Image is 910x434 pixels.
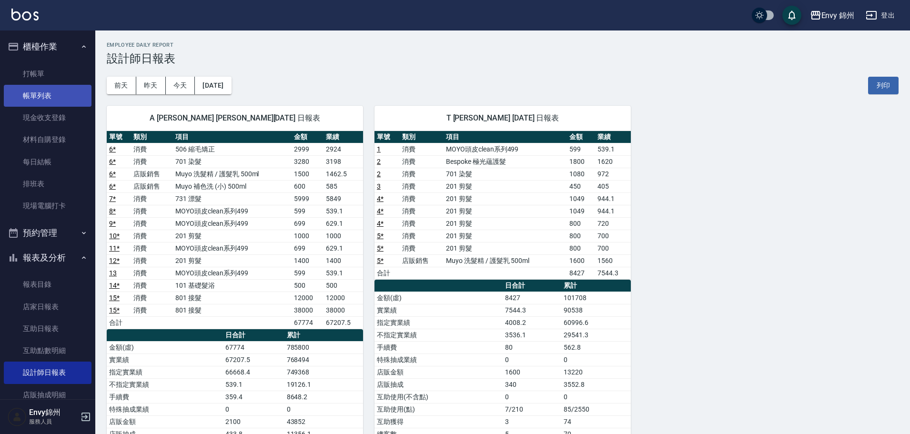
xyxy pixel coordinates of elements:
td: 7/210 [503,403,561,415]
td: 12000 [324,292,363,304]
td: 2999 [292,143,324,155]
td: 85/2550 [561,403,631,415]
td: 金額(虛) [374,292,503,304]
td: 消費 [131,254,173,267]
th: 日合計 [503,280,561,292]
h5: Envy錦州 [29,408,78,417]
td: Muyo 洗髮精 / 護髮乳 500ml [173,168,292,180]
td: 700 [595,242,631,254]
td: 消費 [131,304,173,316]
a: 設計師日報表 [4,362,91,384]
td: 0 [561,353,631,366]
td: 972 [595,168,631,180]
td: 450 [567,180,595,192]
td: 特殊抽成業績 [107,403,223,415]
a: 打帳單 [4,63,91,85]
td: 539.1 [223,378,284,391]
td: 67774 [292,316,324,329]
a: 13 [109,269,117,277]
td: 消費 [400,192,444,205]
td: 消費 [131,155,173,168]
th: 日合計 [223,329,284,342]
td: 12000 [292,292,324,304]
td: 0 [223,403,284,415]
td: 701 染髮 [173,155,292,168]
td: 506 縮毛矯正 [173,143,292,155]
span: T [PERSON_NAME] [DATE] 日報表 [386,113,619,123]
td: 店販抽成 [374,378,503,391]
td: 500 [292,279,324,292]
td: 消費 [400,205,444,217]
img: Person [8,407,27,426]
td: 19126.1 [284,378,363,391]
td: 539.1 [324,267,363,279]
td: 1560 [595,254,631,267]
td: 金額(虛) [107,341,223,353]
td: 4008.2 [503,316,561,329]
td: 1462.5 [324,168,363,180]
a: 報表目錄 [4,273,91,295]
button: [DATE] [195,77,231,94]
td: 629.1 [324,242,363,254]
a: 互助日報表 [4,318,91,340]
td: 5999 [292,192,324,205]
button: 前天 [107,77,136,94]
td: 500 [324,279,363,292]
a: 現場電腦打卡 [4,195,91,217]
th: 金額 [292,131,324,143]
td: 599 [567,143,595,155]
td: 731 漂髮 [173,192,292,205]
td: 800 [567,230,595,242]
td: 768494 [284,353,363,366]
td: 合計 [374,267,400,279]
a: 3 [377,182,381,190]
a: 店家日報表 [4,296,91,318]
td: 700 [595,230,631,242]
td: 201 剪髮 [444,217,567,230]
td: 405 [595,180,631,192]
td: 201 剪髮 [444,205,567,217]
td: MOYO頭皮clean系列499 [444,143,567,155]
td: 消費 [400,230,444,242]
td: 1500 [292,168,324,180]
td: 2924 [324,143,363,155]
td: 201 剪髮 [444,230,567,242]
button: 昨天 [136,77,166,94]
td: 201 剪髮 [444,242,567,254]
td: 7544.3 [595,267,631,279]
td: 店販銷售 [400,254,444,267]
td: 562.8 [561,341,631,353]
td: MOYO頭皮clean系列499 [173,242,292,254]
button: 今天 [166,77,195,94]
td: 67207.5 [324,316,363,329]
td: 1000 [292,230,324,242]
td: 8427 [567,267,595,279]
td: 店販金額 [374,366,503,378]
th: 項目 [444,131,567,143]
td: 實業績 [107,353,223,366]
td: 7544.3 [503,304,561,316]
td: 359.4 [223,391,284,403]
a: 1 [377,145,381,153]
td: 1400 [292,254,324,267]
td: 店販銷售 [131,180,173,192]
td: 實業績 [374,304,503,316]
td: 1800 [567,155,595,168]
th: 項目 [173,131,292,143]
td: 720 [595,217,631,230]
td: 1049 [567,192,595,205]
th: 金額 [567,131,595,143]
th: 業績 [595,131,631,143]
td: 8648.2 [284,391,363,403]
td: 67207.5 [223,353,284,366]
td: 60996.6 [561,316,631,329]
td: 3536.1 [503,329,561,341]
img: Logo [11,9,39,20]
table: a dense table [374,131,631,280]
th: 單號 [374,131,400,143]
td: 消費 [400,217,444,230]
td: 599 [292,205,324,217]
a: 互助點數明細 [4,340,91,362]
td: 0 [503,391,561,403]
td: 801 接髮 [173,304,292,316]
